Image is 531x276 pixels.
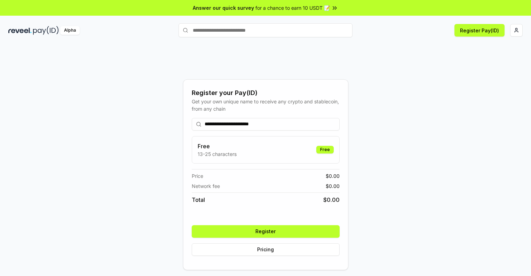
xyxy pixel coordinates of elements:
[192,172,203,180] span: Price
[33,26,59,35] img: pay_id
[198,142,237,150] h3: Free
[192,98,340,112] div: Get your own unique name to receive any crypto and stablecoin, from any chain
[192,88,340,98] div: Register your Pay(ID)
[192,182,220,190] span: Network fee
[323,196,340,204] span: $ 0.00
[255,4,330,11] span: for a chance to earn 10 USDT 📝
[198,150,237,158] p: 13-25 characters
[8,26,32,35] img: reveel_dark
[454,24,505,37] button: Register Pay(ID)
[60,26,80,35] div: Alpha
[326,172,340,180] span: $ 0.00
[326,182,340,190] span: $ 0.00
[316,146,334,153] div: Free
[192,243,340,256] button: Pricing
[192,225,340,238] button: Register
[193,4,254,11] span: Answer our quick survey
[192,196,205,204] span: Total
